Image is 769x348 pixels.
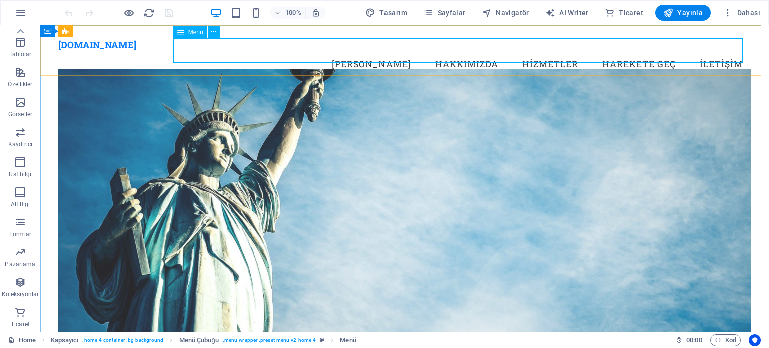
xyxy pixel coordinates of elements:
p: Üst bilgi [9,170,31,178]
button: Usercentrics [749,334,761,346]
button: reload [143,7,155,19]
h6: Oturum süresi [676,334,702,346]
a: Seçimi iptal etmek için tıkla. Sayfaları açmak için çift tıkla [8,334,36,346]
span: Tasarım [365,8,407,18]
p: Özellikler [8,80,32,88]
p: Alt Bigi [11,200,30,208]
span: AI Writer [545,8,589,18]
span: Menü [188,29,203,35]
button: 100% [270,7,306,19]
p: Kaydırıcı [8,140,32,148]
span: 00 00 [686,334,702,346]
p: Tablolar [9,50,32,58]
h6: 100% [285,7,301,19]
span: Ticaret [605,8,643,18]
span: Seçmek için tıkla. Düzenlemek için çift tıkla [340,334,356,346]
i: Yeniden boyutlandırmada yakınlaştırma düzeyini seçilen cihaza uyacak şekilde otomatik olarak ayarla. [311,8,320,17]
button: Yayınla [655,5,711,21]
button: Kod [710,334,741,346]
nav: breadcrumb [51,334,356,346]
i: Sayfayı yeniden yükleyin [143,7,155,19]
div: Tasarım (Ctrl+Alt+Y) [361,5,411,21]
span: Seçmek için tıkla. Düzenlemek için çift tıkla [51,334,79,346]
button: Tasarım [361,5,411,21]
span: Sayfalar [423,8,466,18]
p: Formlar [9,230,31,238]
button: AI Writer [541,5,593,21]
span: Dahası [723,8,760,18]
p: Ticaret [11,320,30,328]
button: Dahası [719,5,764,21]
p: Pazarlama [5,260,35,268]
p: Koleksiyonlar [2,290,39,298]
button: Sayfalar [419,5,470,21]
span: . menu-wrapper .preset-menu-v2-home-4 [223,334,316,346]
span: . home-4-container .bg-background [82,334,163,346]
span: Navigatör [482,8,529,18]
button: Ticaret [601,5,647,21]
span: Seçmek için tıkla. Düzenlemek için çift tıkla [179,334,219,346]
button: Ön izleme modundan çıkıp düzenlemeye devam etmek için buraya tıklayın [123,7,135,19]
i: Bu element, özelleştirilebilir bir ön ayar [320,337,324,343]
span: Yayınla [663,8,703,18]
p: Görseller [8,110,32,118]
span: Kod [715,334,736,346]
span: : [693,336,695,344]
button: Navigatör [478,5,533,21]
